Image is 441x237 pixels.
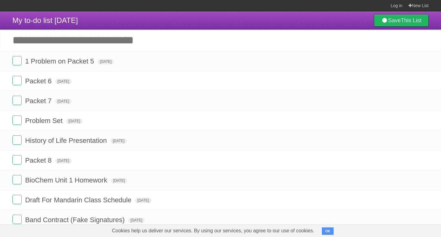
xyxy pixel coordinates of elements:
[12,175,22,184] label: Done
[135,198,152,203] span: [DATE]
[55,99,72,104] span: [DATE]
[12,56,22,65] label: Done
[106,225,321,237] span: Cookies help us deliver our services. By using our services, you agree to our use of cookies.
[128,217,145,223] span: [DATE]
[55,158,72,164] span: [DATE]
[322,227,334,235] button: OK
[12,76,22,85] label: Done
[12,195,22,204] label: Done
[25,117,64,125] span: Problem Set
[12,116,22,125] label: Done
[12,16,78,24] span: My to-do list [DATE]
[25,137,108,144] span: History of Life Presentation
[66,118,83,124] span: [DATE]
[25,216,126,224] span: Band Contract (Fake Signatures)
[111,178,128,183] span: [DATE]
[12,135,22,145] label: Done
[25,176,109,184] span: BioChem Unit 1 Homework
[401,17,422,24] b: This List
[25,196,133,204] span: Draft For Mandarin Class Schedule
[25,77,53,85] span: Packet 6
[12,215,22,224] label: Done
[25,156,53,164] span: Packet 8
[12,155,22,165] label: Done
[374,14,429,27] a: SaveThis List
[25,57,96,65] span: 1 Problem on Packet 5
[55,79,72,84] span: [DATE]
[25,97,53,105] span: Packet 7
[97,59,114,64] span: [DATE]
[12,96,22,105] label: Done
[110,138,127,144] span: [DATE]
